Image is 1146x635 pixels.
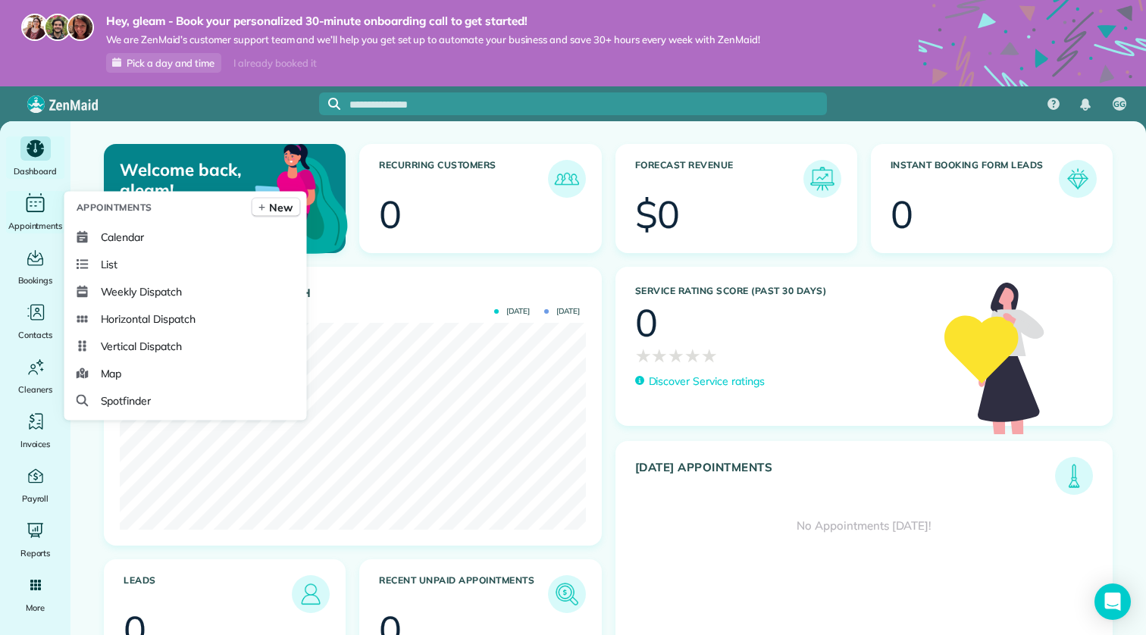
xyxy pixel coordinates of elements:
span: We are ZenMaid’s customer support team and we’ll help you get set up to automate your business an... [106,33,760,46]
a: Horizontal Dispatch [70,305,301,333]
h3: Leads [124,575,292,613]
span: ★ [701,342,718,369]
a: Discover Service ratings [635,374,765,389]
img: michelle-19f622bdf1676172e81f8f8fba1fb50e276960ebfe0243fe18214015130c80e4.jpg [67,14,94,41]
img: icon_recurring_customers-cf858462ba22bcd05b5a5880d41d6543d210077de5bb9ebc9590e49fd87d84ed.png [552,164,582,194]
a: Spotfinder [70,387,301,414]
span: Dashboard [14,164,57,179]
a: Appointments [6,191,64,233]
span: Reports [20,546,51,561]
svg: Focus search [328,98,340,110]
a: Map [70,360,301,387]
a: Pick a day and time [106,53,221,73]
img: icon_form_leads-04211a6a04a5b2264e4ee56bc0799ec3eb69b7e499cbb523a139df1d13a81ae0.png [1063,164,1093,194]
a: New [252,198,301,217]
span: Payroll [22,491,49,506]
h3: Recent unpaid appointments [379,575,547,613]
div: 0 [635,304,658,342]
div: 0 [379,196,402,233]
img: maria-72a9807cf96188c08ef61303f053569d2e2a8a1cde33d635c8a3ac13582a053d.jpg [21,14,49,41]
p: Discover Service ratings [649,374,765,389]
h3: Actual Revenue this month [124,286,586,300]
span: List [101,257,118,272]
div: Notifications [1069,88,1101,121]
span: Spotfinder [101,393,152,408]
strong: Hey, gleam - Book your personalized 30-minute onboarding call to get started! [106,14,760,29]
div: No Appointments [DATE]! [616,495,1113,558]
h3: [DATE] Appointments [635,461,1056,495]
span: More [26,600,45,615]
span: [DATE] [494,308,530,315]
div: Open Intercom Messenger [1094,583,1131,620]
div: 0 [891,196,913,233]
div: $0 [635,196,681,233]
span: Appointments [77,200,152,215]
nav: Main [1035,86,1146,121]
h3: Service Rating score (past 30 days) [635,286,930,296]
span: Contacts [18,327,52,343]
span: GG [1113,99,1126,111]
img: icon_todays_appointments-901f7ab196bb0bea1936b74009e4eb5ffbc2d2711fa7634e0d609ed5ef32b18b.png [1059,461,1089,491]
img: icon_forecast_revenue-8c13a41c7ed35a8dcfafea3cbb826a0462acb37728057bba2d056411b612bbbe.png [807,164,838,194]
span: Calendar [101,230,145,245]
img: dashboard_welcome-42a62b7d889689a78055ac9021e634bf52bae3f8056760290aed330b23ab8690.png [204,127,351,274]
span: ★ [684,342,701,369]
span: [DATE] [544,308,580,315]
span: Invoices [20,436,51,452]
a: List [70,251,301,278]
a: Dashboard [6,136,64,179]
span: Map [101,366,122,381]
h3: Instant Booking Form Leads [891,160,1059,198]
img: icon_leads-1bed01f49abd5b7fead27621c3d59655bb73ed531f8eeb49469d10e621d6b896.png [296,579,326,609]
span: ★ [651,342,668,369]
span: ★ [668,342,684,369]
span: Horizontal Dispatch [101,311,196,327]
span: Bookings [18,273,53,288]
span: Pick a day and time [127,57,214,69]
img: icon_unpaid_appointments-47b8ce3997adf2238b356f14209ab4cced10bd1f174958f3ca8f1d0dd7fffeee.png [552,579,582,609]
p: Welcome back, gleam! [120,160,267,200]
h3: Recurring Customers [379,160,547,198]
button: Focus search [319,98,340,110]
a: Bookings [6,246,64,288]
h3: Forecast Revenue [635,160,803,198]
img: jorge-587dff0eeaa6aab1f244e6dc62b8924c3b6ad411094392a53c71c6c4a576187d.jpg [44,14,71,41]
a: Vertical Dispatch [70,333,301,360]
a: Weekly Dispatch [70,278,301,305]
a: Invoices [6,409,64,452]
a: Cleaners [6,355,64,397]
span: Vertical Dispatch [101,339,182,354]
span: Cleaners [18,382,52,397]
a: Reports [6,518,64,561]
span: New [269,200,293,215]
a: Contacts [6,300,64,343]
div: I already booked it [224,54,325,73]
a: Payroll [6,464,64,506]
span: Weekly Dispatch [101,284,182,299]
span: Appointments [8,218,63,233]
span: ★ [635,342,652,369]
a: Calendar [70,224,301,251]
